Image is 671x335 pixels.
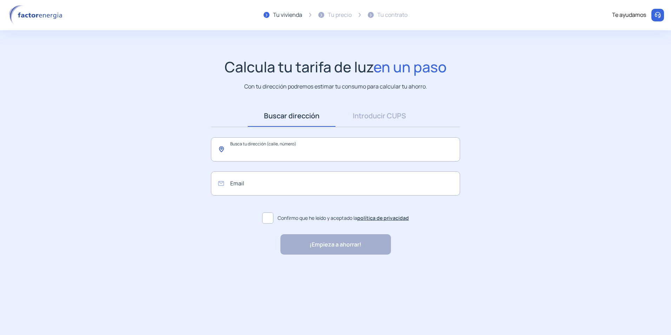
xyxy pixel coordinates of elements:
img: logo factor [7,5,67,25]
h1: Calcula tu tarifa de luz [225,58,447,75]
p: Con tu dirección podremos estimar tu consumo para calcular tu ahorro. [244,82,427,91]
a: Buscar dirección [248,105,335,127]
a: Introducir CUPS [335,105,423,127]
span: en un paso [373,57,447,77]
img: llamar [654,12,661,19]
a: política de privacidad [357,215,409,221]
div: Tu vivienda [273,11,302,20]
div: Tu contrato [377,11,407,20]
span: Confirmo que he leído y aceptado la [278,214,409,222]
div: Tu precio [328,11,352,20]
div: Te ayudamos [612,11,646,20]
